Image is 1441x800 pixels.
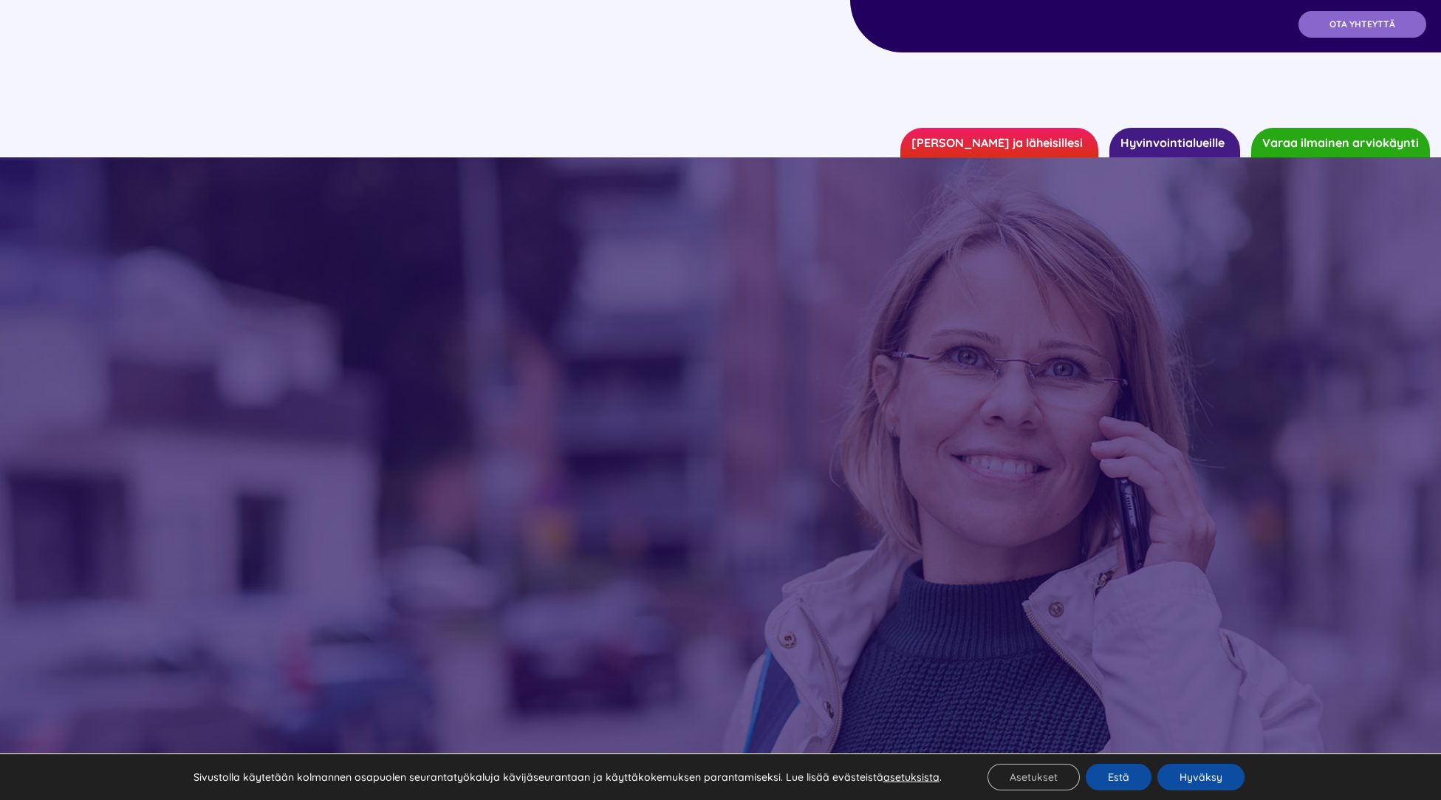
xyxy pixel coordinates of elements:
[883,770,939,784] button: asetuksista
[1298,11,1426,38] a: OTA YHTEYTTÄ
[1329,19,1395,30] span: OTA YHTEYTTÄ
[1251,128,1430,157] a: Varaa ilmainen arviokäynti
[900,128,1098,157] a: [PERSON_NAME] ja läheisillesi
[194,770,942,784] p: Sivustolla käytetään kolmannen osapuolen seurantatyökaluja kävijäseurantaan ja käyttäkokemuksen p...
[1109,128,1240,157] a: Hyvinvointialueille
[988,764,1080,790] button: Asetukset
[1086,764,1151,790] button: Estä
[1157,764,1245,790] button: Hyväksy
